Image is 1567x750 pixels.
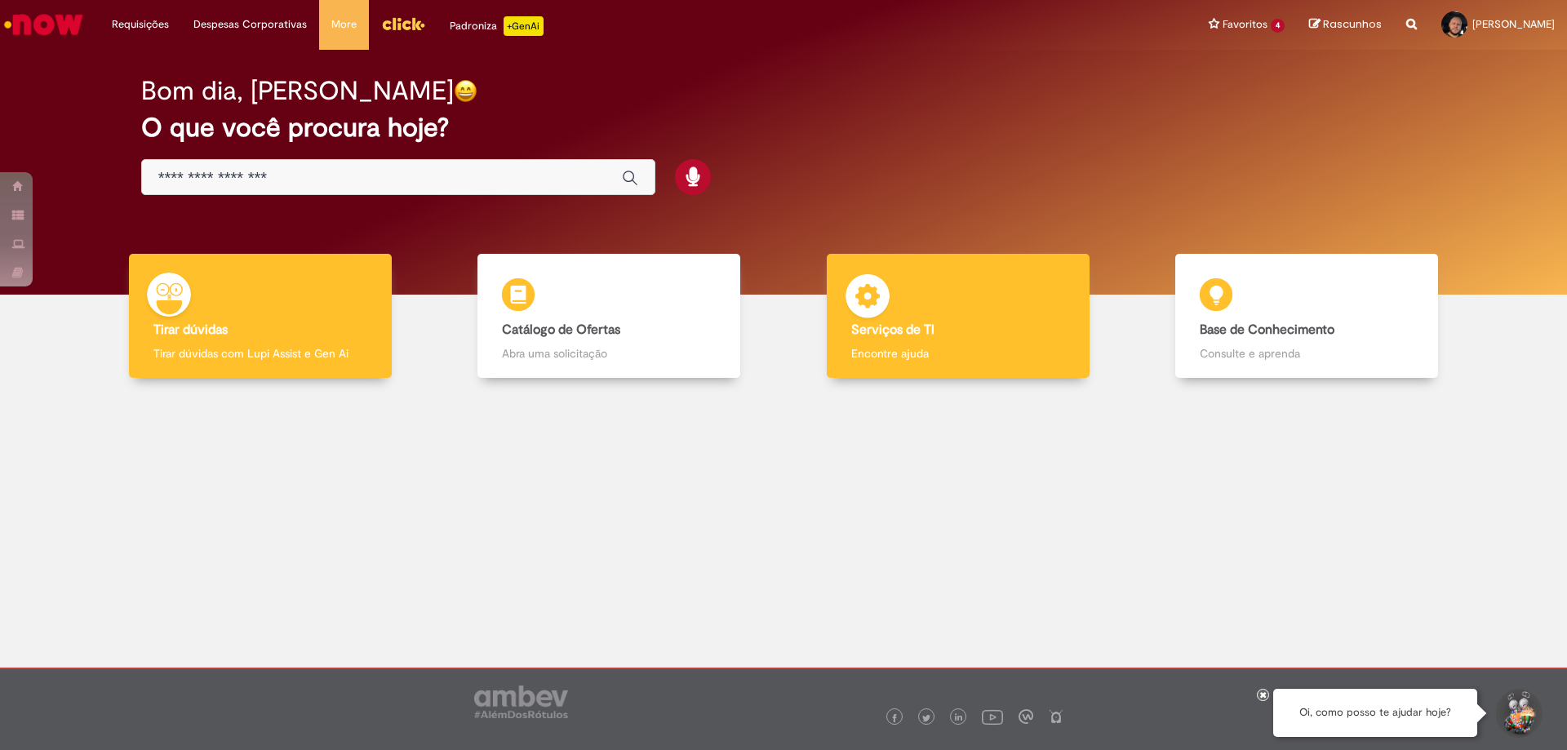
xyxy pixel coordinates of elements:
a: Catálogo de Ofertas Abra uma solicitação [435,254,784,379]
div: Oi, como posso te ajudar hoje? [1273,689,1477,737]
img: logo_footer_facebook.png [890,714,899,722]
p: Abra uma solicitação [502,345,716,362]
button: Iniciar Conversa de Suporte [1494,689,1543,738]
h2: O que você procura hoje? [141,113,1427,142]
span: [PERSON_NAME] [1472,17,1555,31]
img: logo_footer_youtube.png [982,706,1003,727]
h2: Bom dia, [PERSON_NAME] [141,77,454,105]
img: happy-face.png [454,79,477,103]
img: logo_footer_ambev_rotulo_gray.png [474,686,568,718]
b: Base de Conhecimento [1200,322,1334,338]
img: logo_footer_workplace.png [1019,709,1033,724]
a: Tirar dúvidas Tirar dúvidas com Lupi Assist e Gen Ai [86,254,435,379]
p: +GenAi [504,16,544,36]
img: ServiceNow [2,8,86,41]
img: logo_footer_naosei.png [1049,709,1063,724]
b: Catálogo de Ofertas [502,322,620,338]
span: Despesas Corporativas [193,16,307,33]
span: 4 [1271,19,1285,33]
span: More [331,16,357,33]
div: Padroniza [450,16,544,36]
img: logo_footer_twitter.png [922,714,930,722]
span: Rascunhos [1323,16,1382,32]
img: logo_footer_linkedin.png [955,713,963,723]
p: Tirar dúvidas com Lupi Assist e Gen Ai [153,345,367,362]
b: Serviços de TI [851,322,934,338]
a: Serviços de TI Encontre ajuda [783,254,1133,379]
a: Base de Conhecimento Consulte e aprenda [1133,254,1482,379]
img: click_logo_yellow_360x200.png [381,11,425,36]
p: Encontre ajuda [851,345,1065,362]
span: Favoritos [1223,16,1267,33]
p: Consulte e aprenda [1200,345,1414,362]
span: Requisições [112,16,169,33]
b: Tirar dúvidas [153,322,228,338]
a: Rascunhos [1309,17,1382,33]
